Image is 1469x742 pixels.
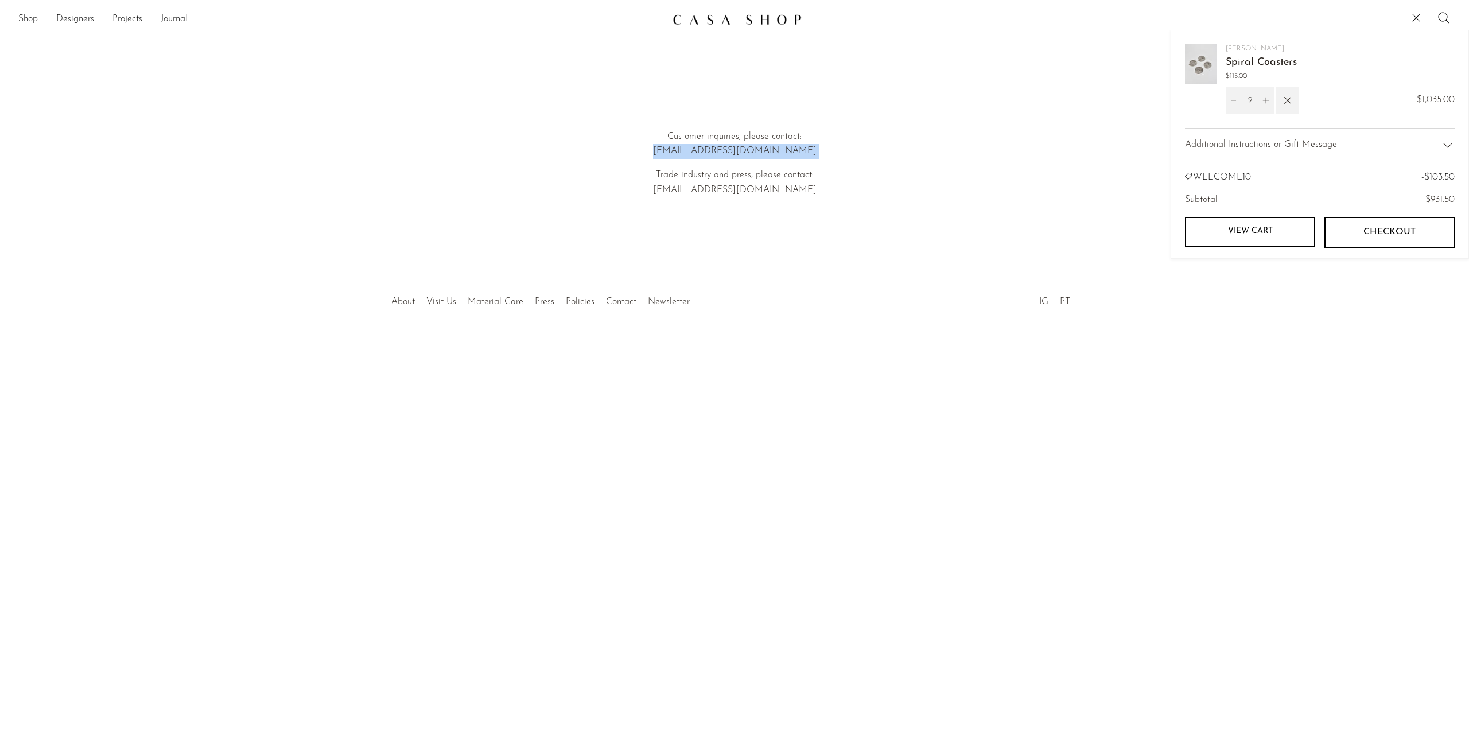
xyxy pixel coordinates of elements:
[1424,173,1455,182] span: $103.50
[1185,217,1315,247] a: View cart
[1363,227,1416,238] span: Checkout
[1226,71,1297,82] span: $115.00
[1408,171,1455,184] div: -
[18,12,38,27] a: Shop
[535,297,554,306] a: Press
[570,168,899,197] p: Trade industry and press, please contact: [EMAIL_ADDRESS][DOMAIN_NAME]
[56,12,94,27] a: Designers
[606,297,636,306] a: Contact
[1226,45,1284,52] a: [PERSON_NAME]
[1242,87,1258,114] input: Quantity
[1039,297,1048,306] a: IG
[426,297,456,306] a: Visit Us
[161,12,188,27] a: Journal
[1185,128,1455,162] div: Additional Instructions or Gift Message
[1033,288,1076,310] ul: Social Medias
[1258,87,1274,114] button: Increment
[468,297,523,306] a: Material Care
[1185,138,1337,153] span: Additional Instructions or Gift Message
[1185,171,1251,184] div: WELCOME10
[1060,297,1070,306] a: PT
[570,130,899,159] p: Customer inquiries, please contact: [EMAIL_ADDRESS][DOMAIN_NAME]
[1324,217,1455,248] button: Checkout
[566,297,594,306] a: Policies
[18,10,663,29] nav: Desktop navigation
[1417,93,1455,108] span: $1,035.00
[1185,44,1217,84] img: Spiral Coasters
[1185,193,1218,208] span: Subtotal
[18,10,663,29] ul: NEW HEADER MENU
[391,297,415,306] a: About
[386,288,695,310] ul: Quick links
[112,12,142,27] a: Projects
[1226,87,1242,114] button: Decrement
[1425,195,1455,204] span: $931.50
[1226,57,1297,68] a: Spiral Coasters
